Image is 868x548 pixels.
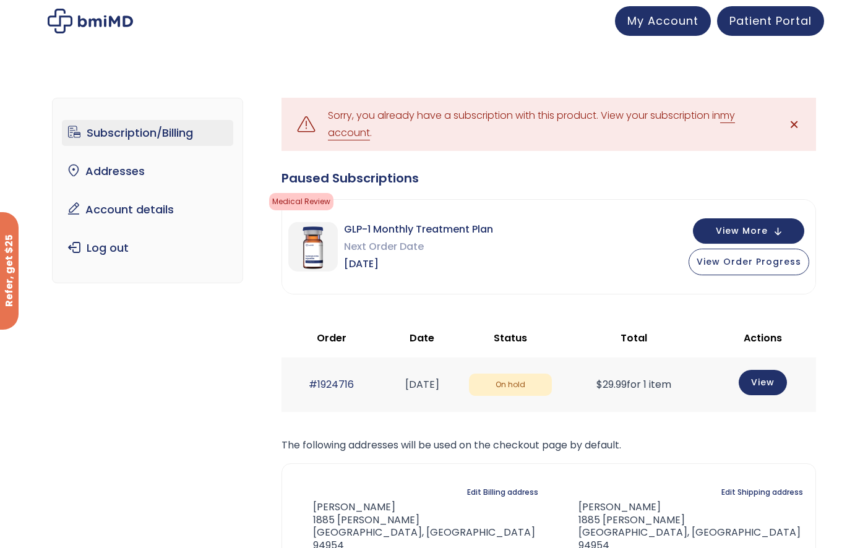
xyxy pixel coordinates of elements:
span: Next Order Date [344,238,493,255]
span: $ [596,377,603,392]
div: Paused Subscriptions [281,169,816,187]
span: Order [317,331,346,345]
time: [DATE] [405,377,439,392]
a: #1924716 [309,377,354,392]
a: Edit Shipping address [721,484,803,501]
img: My account [48,9,133,33]
span: Actions [744,331,782,345]
nav: Account pages [52,98,243,283]
a: Addresses [62,158,233,184]
a: Edit Billing address [467,484,538,501]
p: The following addresses will be used on the checkout page by default. [281,437,816,454]
span: Date [410,331,434,345]
span: View More [716,227,768,235]
span: View Order Progress [697,255,801,268]
span: [DATE] [344,255,493,273]
a: Patient Portal [717,6,824,36]
td: for 1 item [558,357,710,411]
button: View More [693,218,804,244]
span: ✕ [789,116,799,133]
a: ✕ [782,112,807,137]
span: Patient Portal [729,13,812,28]
button: View Order Progress [689,249,809,275]
span: Medical Review [269,193,333,210]
span: On hold [469,374,552,396]
span: Status [494,331,527,345]
a: Log out [62,235,233,261]
span: Total [621,331,647,345]
a: My Account [615,6,711,36]
span: 29.99 [596,377,627,392]
a: Subscription/Billing [62,120,233,146]
a: Account details [62,197,233,223]
div: Sorry, you already have a subscription with this product. View your subscription in . [328,107,770,142]
span: My Account [627,13,698,28]
img: GLP-1 Monthly Treatment Plan [288,222,338,272]
a: View [739,370,787,395]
